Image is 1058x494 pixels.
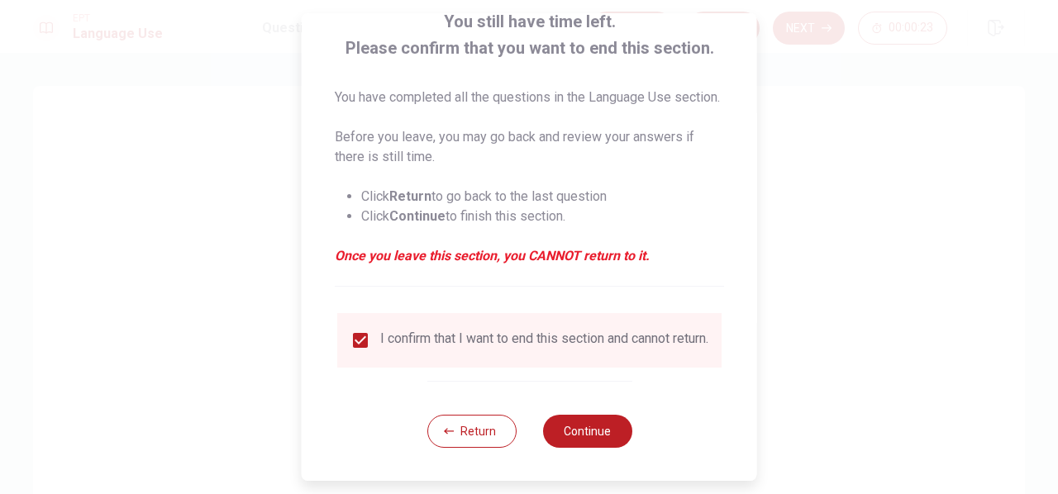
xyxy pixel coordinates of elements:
[361,207,724,226] li: Click to finish this section.
[361,187,724,207] li: Click to go back to the last question
[335,88,724,107] p: You have completed all the questions in the Language Use section.
[389,188,431,204] strong: Return
[335,8,724,61] span: You still have time left. Please confirm that you want to end this section.
[389,208,446,224] strong: Continue
[542,415,631,448] button: Continue
[427,415,516,448] button: Return
[380,330,708,350] div: I confirm that I want to end this section and cannot return.
[335,127,724,167] p: Before you leave, you may go back and review your answers if there is still time.
[335,246,724,266] em: Once you leave this section, you CANNOT return to it.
